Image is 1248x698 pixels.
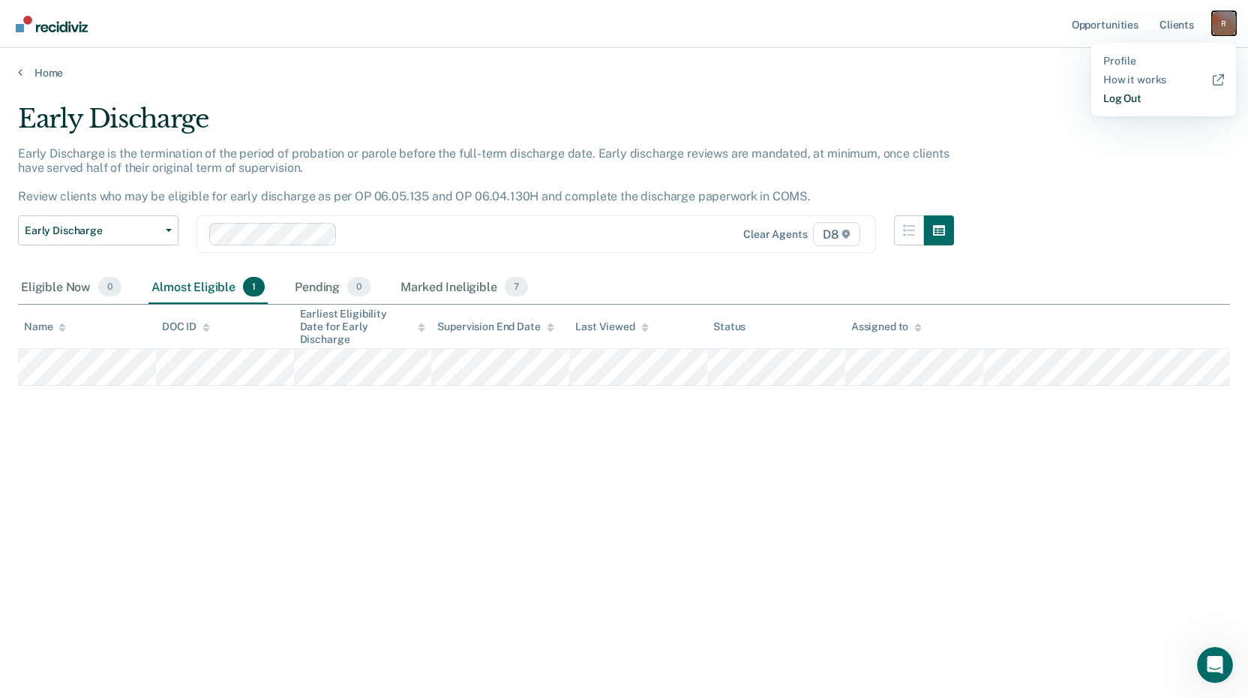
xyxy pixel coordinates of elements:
[851,320,922,333] div: Assigned to
[1103,55,1224,68] a: Profile
[25,224,160,237] span: Early Discharge
[1197,647,1233,683] iframe: Intercom live chat
[300,308,426,345] div: Earliest Eligibility Date for Early Discharge
[813,222,860,246] span: D8
[18,271,124,304] div: Eligible Now0
[505,277,528,296] span: 7
[162,320,210,333] div: DOC ID
[16,16,88,32] img: Recidiviz
[1212,11,1236,35] div: R
[713,320,745,333] div: Status
[148,271,268,304] div: Almost Eligible1
[24,320,66,333] div: Name
[1103,92,1224,105] a: Log Out
[1103,74,1224,86] a: How it works
[347,277,370,296] span: 0
[98,277,121,296] span: 0
[18,215,178,245] button: Early Discharge
[437,320,553,333] div: Supervision End Date
[243,277,265,296] span: 1
[575,320,648,333] div: Last Viewed
[743,228,807,241] div: Clear agents
[1212,11,1236,35] button: Profile dropdown button
[18,66,1230,80] a: Home
[292,271,373,304] div: Pending0
[397,271,531,304] div: Marked Ineligible7
[18,104,954,146] div: Early Discharge
[18,146,949,204] p: Early Discharge is the termination of the period of probation or parole before the full-term disc...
